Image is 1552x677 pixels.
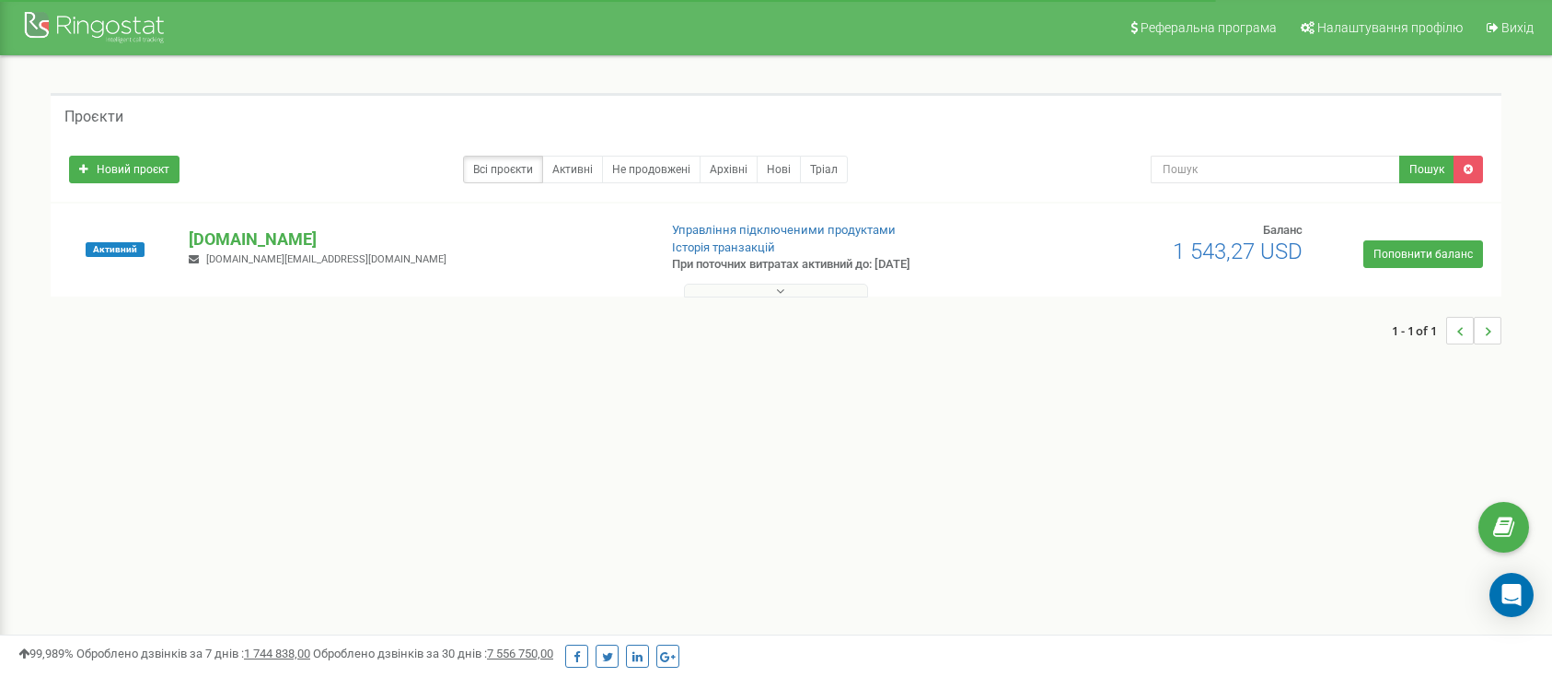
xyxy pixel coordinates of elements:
[1263,223,1303,237] span: Баланс
[1392,298,1501,363] nav: ...
[672,223,896,237] a: Управління підключеними продуктами
[1363,240,1483,268] a: Поповнити баланс
[64,109,123,125] h5: Проєкти
[757,156,801,183] a: Нові
[206,253,446,265] span: [DOMAIN_NAME][EMAIL_ADDRESS][DOMAIN_NAME]
[313,647,553,660] span: Оброблено дзвінків за 30 днів :
[18,647,74,660] span: 99,989%
[1489,573,1534,617] div: Open Intercom Messenger
[189,228,642,251] p: [DOMAIN_NAME]
[76,647,310,660] span: Оброблено дзвінків за 7 днів :
[69,156,180,183] a: Новий проєкт
[1141,20,1277,35] span: Реферальна програма
[542,156,603,183] a: Активні
[1151,156,1401,183] input: Пошук
[86,242,145,257] span: Активний
[672,256,1005,274] p: При поточних витратах активний до: [DATE]
[1501,20,1534,35] span: Вихід
[1392,317,1446,344] span: 1 - 1 of 1
[700,156,758,183] a: Архівні
[463,156,543,183] a: Всі проєкти
[800,156,848,183] a: Тріал
[1317,20,1463,35] span: Налаштування профілю
[487,647,553,660] u: 7 556 750,00
[1399,156,1454,183] button: Пошук
[1173,239,1303,264] span: 1 543,27 USD
[672,240,775,254] a: Історія транзакцій
[244,647,310,660] u: 1 744 838,00
[602,156,701,183] a: Не продовжені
